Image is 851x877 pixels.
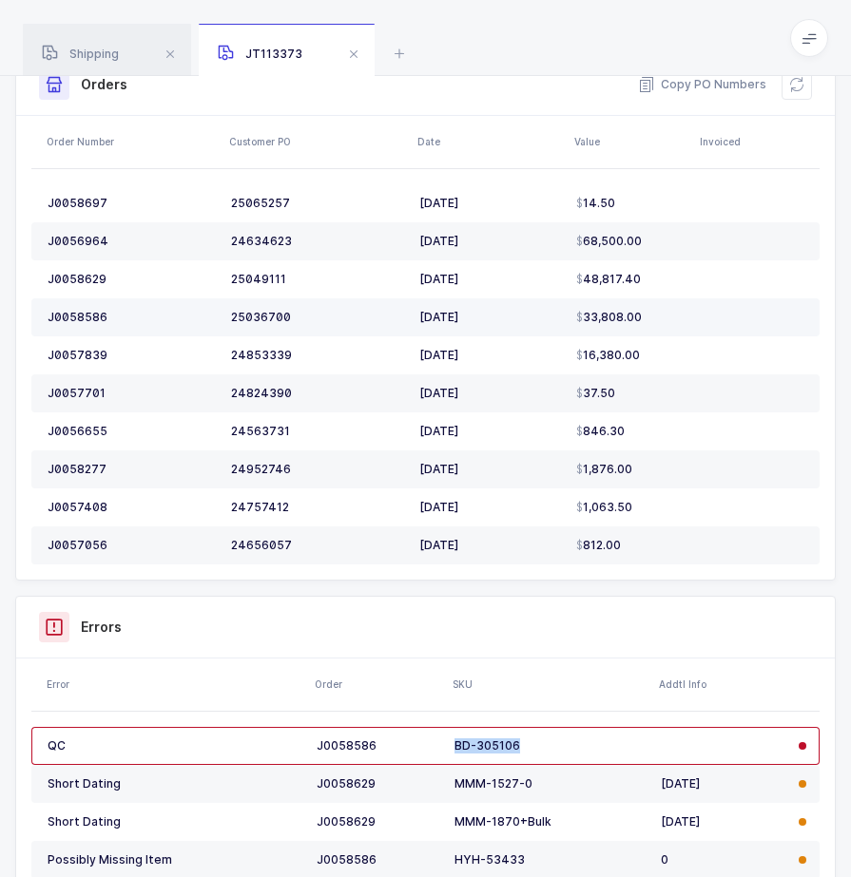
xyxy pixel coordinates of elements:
div: J0057408 [48,500,216,515]
div: [DATE] [419,462,561,477]
span: 14.50 [576,196,615,211]
div: [DATE] [419,424,561,439]
div: [DATE] [419,348,561,363]
span: Shipping [42,47,119,61]
div: 24634623 [231,234,404,249]
div: Customer PO [229,134,406,149]
div: J0057839 [48,348,216,363]
div: [DATE] [419,196,561,211]
div: 24563731 [231,424,404,439]
h3: Errors [81,618,122,637]
div: Short Dating [48,814,301,829]
span: JT113373 [218,47,302,61]
div: 24952746 [231,462,404,477]
div: J0058586 [317,852,439,867]
div: [DATE] [419,234,561,249]
div: Addtl Info [659,677,785,692]
div: [DATE] [661,776,783,791]
div: J0058697 [48,196,216,211]
div: 24824390 [231,386,404,401]
div: J0057701 [48,386,216,401]
div: Possibly Missing Item [48,852,301,867]
div: J0058629 [317,814,439,829]
span: 37.50 [576,386,615,401]
div: [DATE] [419,386,561,401]
div: J0056964 [48,234,216,249]
div: Date [417,134,563,149]
div: 24656057 [231,538,404,553]
div: Order [315,677,441,692]
div: 25036700 [231,310,404,325]
span: 812.00 [576,538,621,553]
div: J0058629 [317,776,439,791]
div: MMM-1527-0 [455,776,646,791]
div: MMM-1870+Bulk [455,814,646,829]
div: J0057056 [48,538,216,553]
div: Error [47,677,303,692]
div: J0058586 [317,738,439,753]
div: HYH-53433 [455,852,646,867]
div: Value [574,134,688,149]
div: 24757412 [231,500,404,515]
span: 48,817.40 [576,272,641,287]
div: Invoiced [700,134,814,149]
button: Copy PO Numbers [638,75,766,94]
div: [DATE] [419,272,561,287]
div: J0058586 [48,310,216,325]
span: 68,500.00 [576,234,642,249]
span: 33,808.00 [576,310,642,325]
span: 1,876.00 [576,462,632,477]
div: [DATE] [419,500,561,515]
div: QC [48,738,301,753]
div: [DATE] [419,310,561,325]
div: J0058629 [48,272,216,287]
div: [DATE] [661,814,783,829]
div: 25049111 [231,272,404,287]
div: SKU [453,677,648,692]
span: 846.30 [576,424,625,439]
h3: Orders [81,75,127,94]
span: 16,380.00 [576,348,640,363]
span: 1,063.50 [576,500,632,515]
div: Short Dating [48,776,301,791]
div: BD-305106 [455,738,646,753]
div: J0058277 [48,462,216,477]
div: 25065257 [231,196,404,211]
div: 0 [661,852,783,867]
div: Order Number [47,134,218,149]
div: [DATE] [419,538,561,553]
div: 24853339 [231,348,404,363]
div: J0056655 [48,424,216,439]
